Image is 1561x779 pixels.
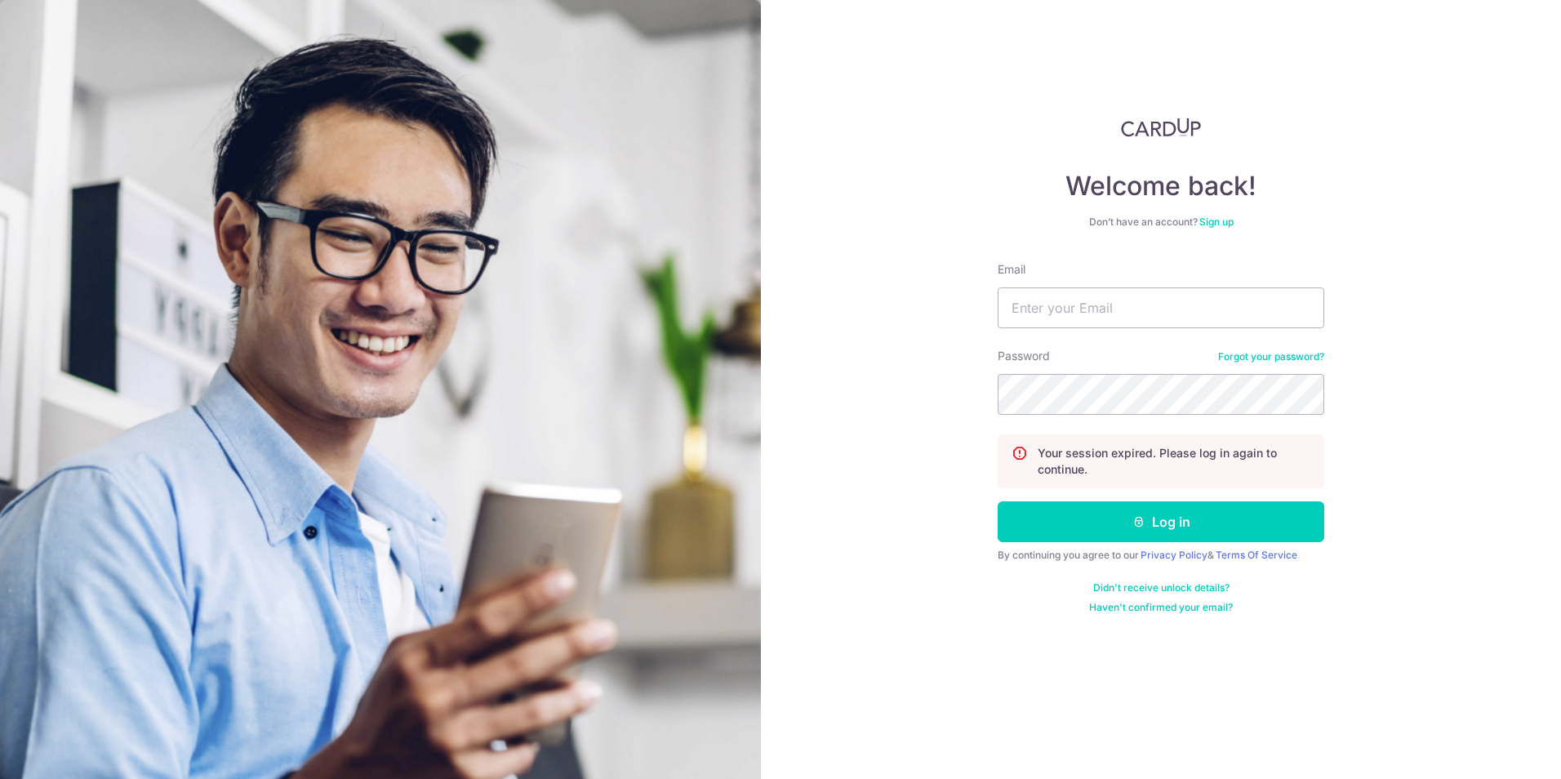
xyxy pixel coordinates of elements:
div: By continuing you agree to our & [998,549,1324,562]
a: Terms Of Service [1216,549,1297,561]
a: Privacy Policy [1141,549,1207,561]
div: Don’t have an account? [998,216,1324,229]
a: Haven't confirmed your email? [1089,601,1233,614]
img: CardUp Logo [1121,118,1201,137]
p: Your session expired. Please log in again to continue. [1038,445,1310,478]
h4: Welcome back! [998,170,1324,203]
a: Sign up [1199,216,1234,228]
a: Didn't receive unlock details? [1093,581,1230,594]
a: Forgot your password? [1218,350,1324,363]
label: Password [998,348,1050,364]
button: Log in [998,501,1324,542]
label: Email [998,261,1025,278]
input: Enter your Email [998,287,1324,328]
